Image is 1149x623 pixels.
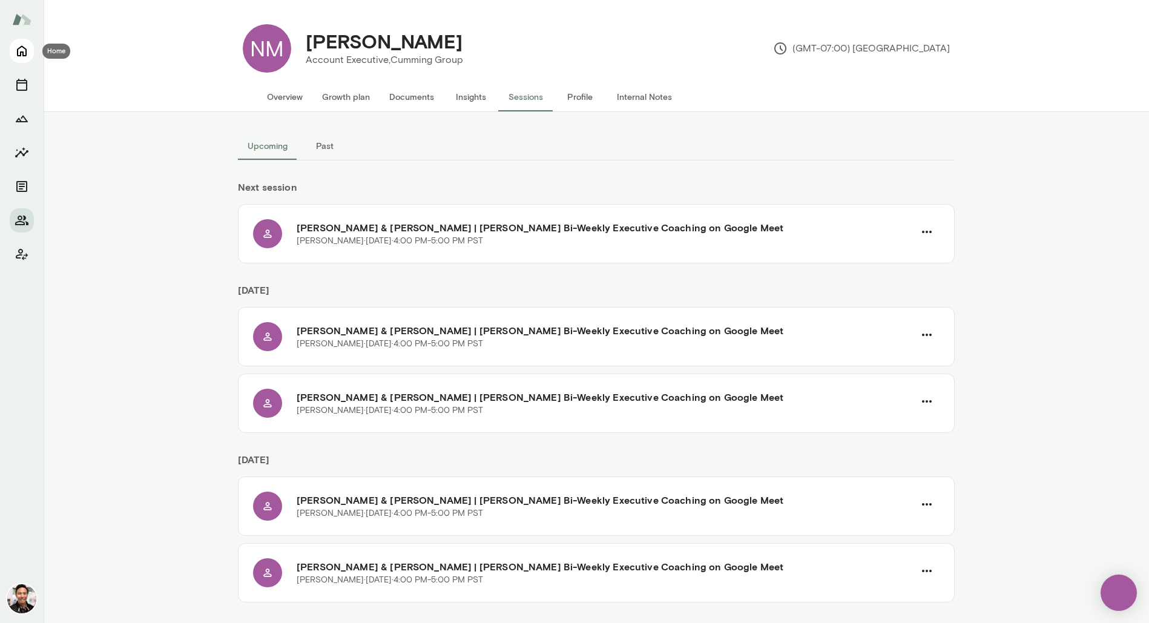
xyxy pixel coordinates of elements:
[297,404,483,417] p: [PERSON_NAME] · [DATE] · 4:00 PM-5:00 PM PST
[297,235,483,247] p: [PERSON_NAME] · [DATE] · 4:00 PM-5:00 PM PST
[10,39,34,63] button: Home
[297,338,483,350] p: [PERSON_NAME] · [DATE] · 4:00 PM-5:00 PM PST
[10,73,34,97] button: Sessions
[238,180,955,204] h6: Next session
[238,283,955,307] h6: [DATE]
[238,131,297,160] button: Upcoming
[297,574,483,586] p: [PERSON_NAME] · [DATE] · 4:00 PM-5:00 PM PST
[10,174,34,199] button: Documents
[42,44,70,59] div: Home
[306,30,463,53] h4: [PERSON_NAME]
[312,82,380,111] button: Growth plan
[243,24,291,73] div: NM
[238,131,955,160] div: basic tabs example
[7,584,36,613] img: Albert Villarde
[238,452,955,476] h6: [DATE]
[773,41,950,56] p: (GMT-07:00) [GEOGRAPHIC_DATA]
[498,82,553,111] button: Sessions
[553,82,607,111] button: Profile
[10,107,34,131] button: Growth Plan
[306,53,463,67] p: Account Executive, Cumming Group
[10,140,34,165] button: Insights
[297,220,914,235] h6: [PERSON_NAME] & [PERSON_NAME] | [PERSON_NAME] Bi-Weekly Executive Coaching on Google Meet
[607,82,682,111] button: Internal Notes
[297,323,914,338] h6: [PERSON_NAME] & [PERSON_NAME] | [PERSON_NAME] Bi-Weekly Executive Coaching on Google Meet
[297,131,352,160] button: Past
[10,242,34,266] button: Client app
[297,390,914,404] h6: [PERSON_NAME] & [PERSON_NAME] | [PERSON_NAME] Bi-Weekly Executive Coaching on Google Meet
[257,82,312,111] button: Overview
[444,82,498,111] button: Insights
[297,559,914,574] h6: [PERSON_NAME] & [PERSON_NAME] | [PERSON_NAME] Bi-Weekly Executive Coaching on Google Meet
[380,82,444,111] button: Documents
[297,507,483,519] p: [PERSON_NAME] · [DATE] · 4:00 PM-5:00 PM PST
[12,8,31,31] img: Mento
[297,493,914,507] h6: [PERSON_NAME] & [PERSON_NAME] | [PERSON_NAME] Bi-Weekly Executive Coaching on Google Meet
[10,208,34,232] button: Members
